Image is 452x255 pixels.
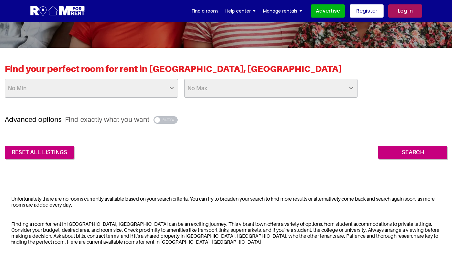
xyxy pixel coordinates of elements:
[5,63,447,79] h2: Find your perfect room for rent in [GEOGRAPHIC_DATA], [GEOGRAPHIC_DATA]
[65,115,149,123] span: Find exactly what you want
[350,4,384,18] a: Register
[388,4,422,18] a: Log in
[192,6,218,16] a: Find a room
[5,192,447,212] div: Unfortunately there are no rooms currently available based on your search criteria. You can try t...
[225,6,256,16] a: Help center
[5,217,447,249] div: Finding a room for rent in [GEOGRAPHIC_DATA], [GEOGRAPHIC_DATA] can be an exciting journey. This ...
[30,5,85,17] img: Logo for Room for Rent, featuring a welcoming design with a house icon and modern typography
[5,115,447,124] h3: Advanced options -
[5,146,74,159] a: reset all listings
[311,4,345,18] a: Advertise
[263,6,302,16] a: Manage rentals
[378,146,447,159] input: Search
